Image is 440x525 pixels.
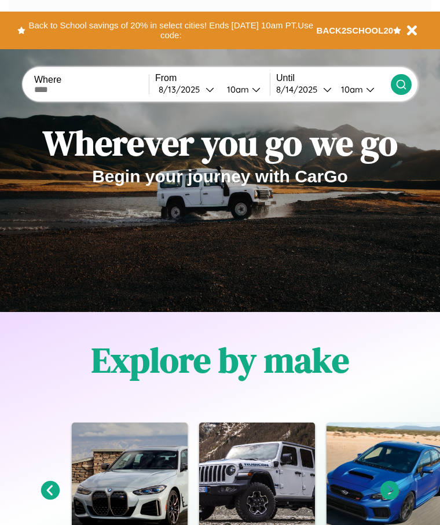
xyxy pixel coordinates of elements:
button: Back to School savings of 20% in select cities! Ends [DATE] 10am PT.Use code: [25,17,317,43]
div: 10am [335,84,366,95]
button: 8/13/2025 [155,83,218,96]
div: 8 / 14 / 2025 [276,84,323,95]
h1: Explore by make [91,336,349,384]
div: 8 / 13 / 2025 [159,84,206,95]
button: 10am [218,83,270,96]
button: 10am [332,83,391,96]
label: From [155,73,270,83]
b: BACK2SCHOOL20 [317,25,394,35]
label: Until [276,73,391,83]
label: Where [34,75,149,85]
div: 10am [221,84,252,95]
